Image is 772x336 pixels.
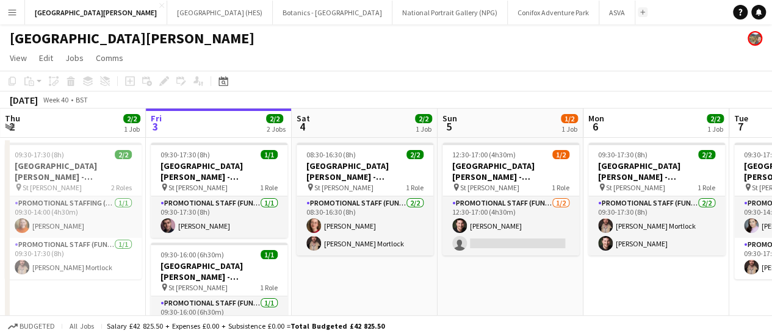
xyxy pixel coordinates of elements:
[588,160,725,182] h3: [GEOGRAPHIC_DATA][PERSON_NAME] - Fundraising
[168,183,228,192] span: St [PERSON_NAME]
[588,113,604,124] span: Mon
[5,238,142,279] app-card-role: Promotional Staff (Fundraiser)1/109:30-17:30 (8h)[PERSON_NAME] Mortlock
[149,120,162,134] span: 3
[124,124,140,134] div: 1 Job
[698,183,715,192] span: 1 Role
[552,150,569,159] span: 1/2
[96,52,123,63] span: Comms
[261,150,278,159] span: 1/1
[151,113,162,124] span: Fri
[123,114,140,123] span: 2/2
[5,113,20,124] span: Thu
[588,196,725,256] app-card-role: Promotional Staff (Fundraiser)2/209:30-17:30 (8h)[PERSON_NAME] Mortlock[PERSON_NAME]
[598,150,648,159] span: 09:30-17:30 (8h)
[416,124,431,134] div: 1 Job
[261,250,278,259] span: 1/1
[161,250,224,259] span: 09:30-16:00 (6h30m)
[297,160,433,182] h3: [GEOGRAPHIC_DATA][PERSON_NAME] - Fundraising
[10,29,254,48] h1: [GEOGRAPHIC_DATA][PERSON_NAME]
[606,183,665,192] span: St [PERSON_NAME]
[15,150,64,159] span: 09:30-17:30 (8h)
[599,1,635,24] button: ASVA
[168,283,228,292] span: St [PERSON_NAME]
[20,322,55,331] span: Budgeted
[297,143,433,256] app-job-card: 08:30-16:30 (8h)2/2[GEOGRAPHIC_DATA][PERSON_NAME] - Fundraising St [PERSON_NAME]1 RolePromotional...
[60,50,88,66] a: Jobs
[167,1,273,24] button: [GEOGRAPHIC_DATA] (HES)
[273,1,392,24] button: Botanics - [GEOGRAPHIC_DATA]
[107,321,384,331] div: Salary £42 825.50 + Expenses £0.00 + Subsistence £0.00 =
[3,120,20,134] span: 2
[65,52,84,63] span: Jobs
[25,1,167,24] button: [GEOGRAPHIC_DATA][PERSON_NAME]
[111,183,132,192] span: 2 Roles
[5,143,142,279] app-job-card: 09:30-17:30 (8h)2/2[GEOGRAPHIC_DATA][PERSON_NAME] - Fundraising St [PERSON_NAME]2 RolesPromotiona...
[5,160,142,182] h3: [GEOGRAPHIC_DATA][PERSON_NAME] - Fundraising
[314,183,373,192] span: St [PERSON_NAME]
[40,95,71,104] span: Week 40
[561,124,577,134] div: 1 Job
[5,50,32,66] a: View
[707,124,723,134] div: 1 Job
[406,183,424,192] span: 1 Role
[561,114,578,123] span: 1/2
[67,321,96,331] span: All jobs
[151,260,287,282] h3: [GEOGRAPHIC_DATA][PERSON_NAME] - Fundraising
[707,114,724,123] span: 2/2
[115,150,132,159] span: 2/2
[76,95,88,104] div: BST
[266,114,283,123] span: 2/2
[151,143,287,238] app-job-card: 09:30-17:30 (8h)1/1[GEOGRAPHIC_DATA][PERSON_NAME] - Fundraising St [PERSON_NAME]1 RolePromotional...
[442,113,457,124] span: Sun
[306,150,356,159] span: 08:30-16:30 (8h)
[260,283,278,292] span: 1 Role
[295,120,310,134] span: 4
[151,196,287,238] app-card-role: Promotional Staff (Fundraiser)1/109:30-17:30 (8h)[PERSON_NAME]
[442,160,579,182] h3: [GEOGRAPHIC_DATA][PERSON_NAME] - Fundraising
[460,183,519,192] span: St [PERSON_NAME]
[406,150,424,159] span: 2/2
[39,52,53,63] span: Edit
[23,183,82,192] span: St [PERSON_NAME]
[442,196,579,256] app-card-role: Promotional Staff (Fundraiser)1/212:30-17:00 (4h30m)[PERSON_NAME]
[34,50,58,66] a: Edit
[732,120,748,134] span: 7
[297,196,433,256] app-card-role: Promotional Staff (Fundraiser)2/208:30-16:30 (8h)[PERSON_NAME][PERSON_NAME] Mortlock
[10,94,38,106] div: [DATE]
[151,160,287,182] h3: [GEOGRAPHIC_DATA][PERSON_NAME] - Fundraising
[290,321,384,331] span: Total Budgeted £42 825.50
[297,113,310,124] span: Sat
[161,150,210,159] span: 09:30-17:30 (8h)
[267,124,286,134] div: 2 Jobs
[415,114,432,123] span: 2/2
[588,143,725,256] app-job-card: 09:30-17:30 (8h)2/2[GEOGRAPHIC_DATA][PERSON_NAME] - Fundraising St [PERSON_NAME]1 RolePromotional...
[260,183,278,192] span: 1 Role
[452,150,516,159] span: 12:30-17:00 (4h30m)
[6,320,57,333] button: Budgeted
[586,120,604,134] span: 6
[442,143,579,256] app-job-card: 12:30-17:00 (4h30m)1/2[GEOGRAPHIC_DATA][PERSON_NAME] - Fundraising St [PERSON_NAME]1 RolePromotio...
[508,1,599,24] button: Conifox Adventure Park
[10,52,27,63] span: View
[698,150,715,159] span: 2/2
[392,1,508,24] button: National Portrait Gallery (NPG)
[734,113,748,124] span: Tue
[552,183,569,192] span: 1 Role
[748,31,762,46] app-user-avatar: Alyce Paton
[5,196,142,238] app-card-role: Promotional Staffing (Promotional Staff)1/109:30-14:00 (4h30m)[PERSON_NAME]
[91,50,128,66] a: Comms
[441,120,457,134] span: 5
